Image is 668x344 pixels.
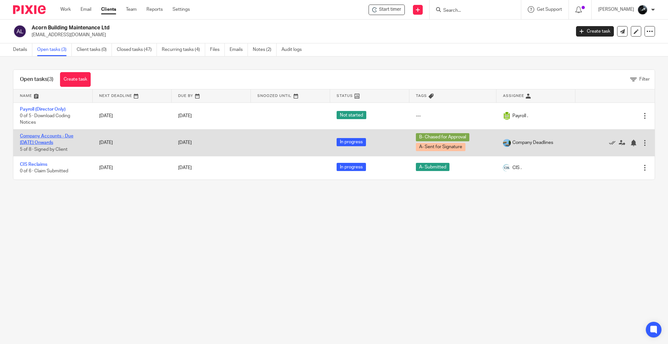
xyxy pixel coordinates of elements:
[178,141,192,145] span: [DATE]
[598,6,634,13] p: [PERSON_NAME]
[146,6,163,13] a: Reports
[337,138,366,146] span: In progress
[609,139,619,146] a: Mark as done
[576,26,614,37] a: Create task
[637,5,648,15] img: 1000002122.jpg
[257,94,292,98] span: Snoozed Until
[77,43,112,56] a: Client tasks (0)
[37,43,72,56] a: Open tasks (3)
[81,6,91,13] a: Email
[20,162,47,167] a: CIS Reclaims
[416,113,490,119] div: ---
[13,5,46,14] img: Pixie
[379,6,401,13] span: Start timer
[337,163,366,171] span: In progress
[416,163,449,171] span: A- Submitted
[101,6,116,13] a: Clients
[537,7,562,12] span: Get Support
[512,113,528,119] span: Payroll .
[117,43,157,56] a: Closed tasks (47)
[20,76,53,83] h1: Open tasks
[20,107,66,112] a: Payroll (Director Only)
[20,169,68,174] span: 0 of 6 · Claim Submitted
[369,5,405,15] div: Acorn Building Maintenance Ltd
[639,77,650,82] span: Filter
[60,72,91,87] a: Create task
[20,134,73,145] a: Company Accounts - Due [DATE] Onwards
[173,6,190,13] a: Settings
[503,112,511,120] img: 1000002144.png
[93,102,172,129] td: [DATE]
[230,43,248,56] a: Emails
[416,94,427,98] span: Tags
[416,143,465,151] span: A- Sent for Signature
[178,165,192,170] span: [DATE]
[13,24,27,38] img: svg%3E
[32,32,566,38] p: [EMAIL_ADDRESS][DOMAIN_NAME]
[337,94,353,98] span: Status
[60,6,71,13] a: Work
[443,8,501,14] input: Search
[47,77,53,82] span: (3)
[93,129,172,156] td: [DATE]
[178,114,192,118] span: [DATE]
[512,139,553,146] span: Company Deadlines
[93,156,172,180] td: [DATE]
[512,164,522,171] span: CIS .
[210,43,225,56] a: Files
[503,164,511,172] img: 1000002132.jpg
[126,6,137,13] a: Team
[162,43,205,56] a: Recurring tasks (4)
[13,43,32,56] a: Details
[253,43,277,56] a: Notes (2)
[20,147,68,152] span: 5 of 8 · Signed by Client
[281,43,307,56] a: Audit logs
[416,133,469,141] span: B- Chased for Approval
[20,114,70,125] span: 0 of 5 · Download Coding Notices
[503,139,511,147] img: 1000002133.jpg
[32,24,459,31] h2: Acorn Building Maintenance Ltd
[337,111,366,119] span: Not started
